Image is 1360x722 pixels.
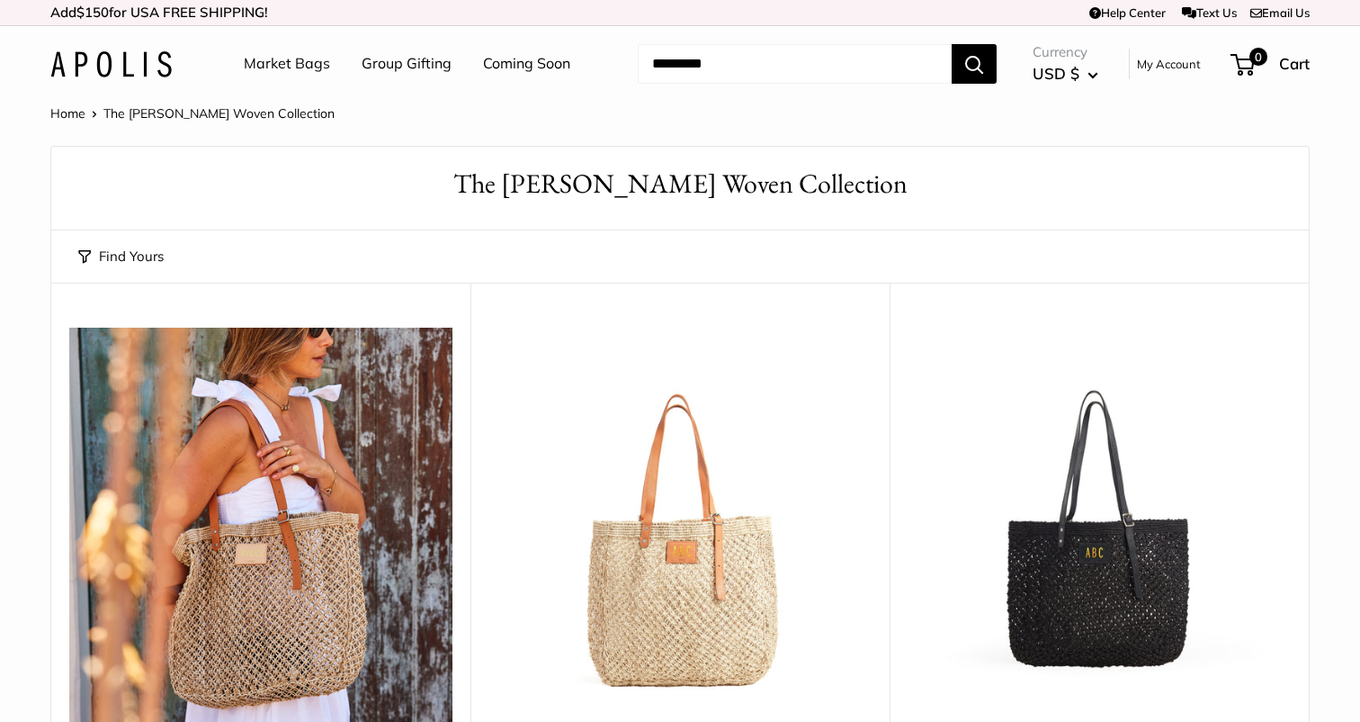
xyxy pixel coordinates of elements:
a: Coming Soon [483,50,570,77]
button: Find Yours [78,244,164,269]
img: Apolis [50,51,172,77]
span: $150 [76,4,109,21]
a: My Account [1137,53,1201,75]
a: Mercado Woven in BlackMercado Woven in Black [908,328,1291,711]
nav: Breadcrumb [50,102,335,125]
button: Search [952,44,997,84]
a: 0 Cart [1232,50,1310,78]
a: Text Us [1182,5,1237,20]
a: Email Us [1250,5,1310,20]
span: Cart [1279,54,1310,73]
span: Currency [1033,40,1098,65]
a: Home [50,105,85,122]
input: Search... [638,44,952,84]
a: Group Gifting [362,50,452,77]
span: The [PERSON_NAME] Woven Collection [103,105,335,122]
a: Mercado Woven in NaturalMercado Woven in Natural [488,328,872,711]
a: Help Center [1089,5,1166,20]
span: 0 [1249,48,1267,66]
span: USD $ [1033,64,1079,83]
img: Mercado Woven in Natural [488,328,872,711]
img: Mercado Woven in Black [908,328,1291,711]
h1: The [PERSON_NAME] Woven Collection [78,165,1282,203]
button: USD $ [1033,59,1098,88]
a: Market Bags [244,50,330,77]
